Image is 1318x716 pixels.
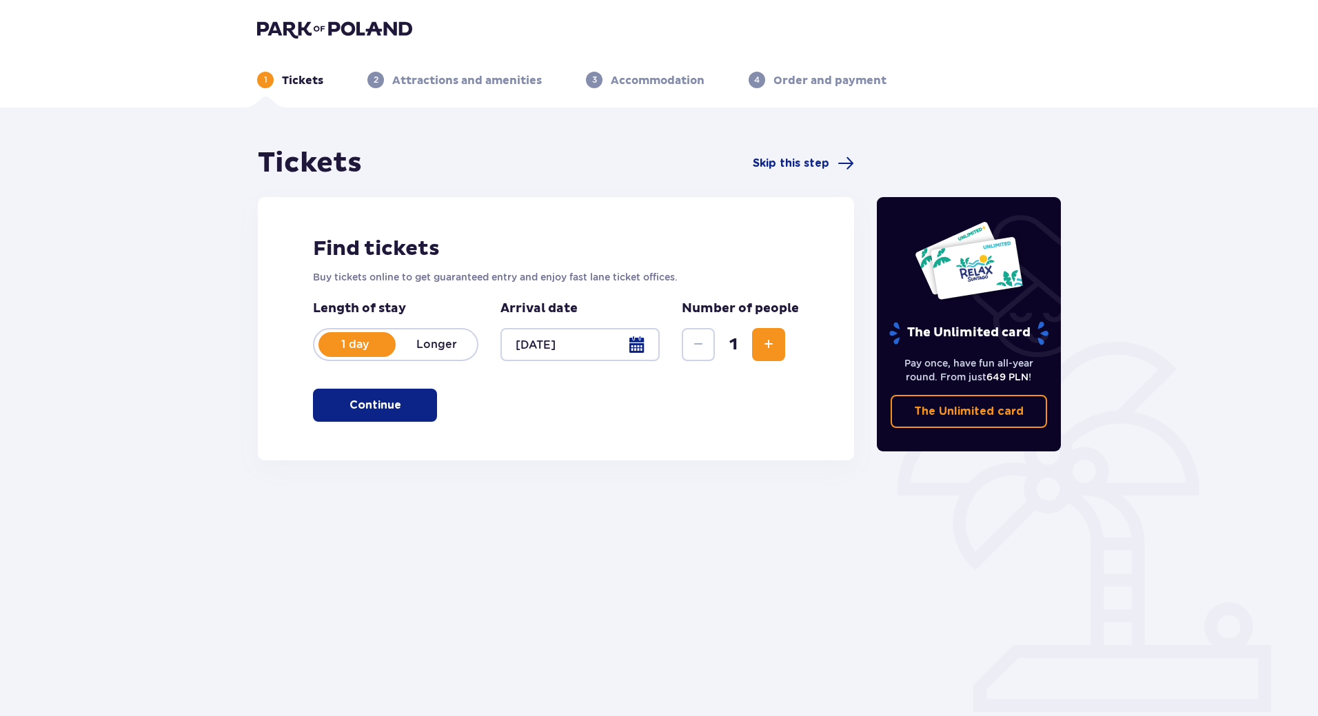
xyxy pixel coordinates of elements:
[314,337,396,352] p: 1 day
[611,73,704,88] p: Accommodation
[986,371,1028,382] span: 649 PLN
[392,73,542,88] p: Attractions and amenities
[349,398,401,413] p: Continue
[313,236,799,262] h2: Find tickets
[264,74,267,86] p: 1
[282,73,323,88] p: Tickets
[313,300,478,317] p: Length of stay
[888,321,1050,345] p: The Unlimited card
[396,337,477,352] p: Longer
[914,404,1024,419] p: The Unlimited card
[374,74,378,86] p: 2
[313,270,799,284] p: Buy tickets online to get guaranteed entry and enjoy fast lane ticket offices.
[773,73,886,88] p: Order and payment
[754,74,760,86] p: 4
[753,155,854,172] a: Skip this step
[752,328,785,361] button: Increase
[313,389,437,422] button: Continue
[891,356,1048,384] p: Pay once, have fun all-year round. From just !
[682,300,799,317] p: Number of people
[257,19,412,39] img: Park of Poland logo
[753,156,829,171] span: Skip this step
[592,74,597,86] p: 3
[718,334,749,355] span: 1
[500,300,578,317] p: Arrival date
[891,395,1048,428] a: The Unlimited card
[682,328,715,361] button: Decrease
[258,146,362,181] h1: Tickets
